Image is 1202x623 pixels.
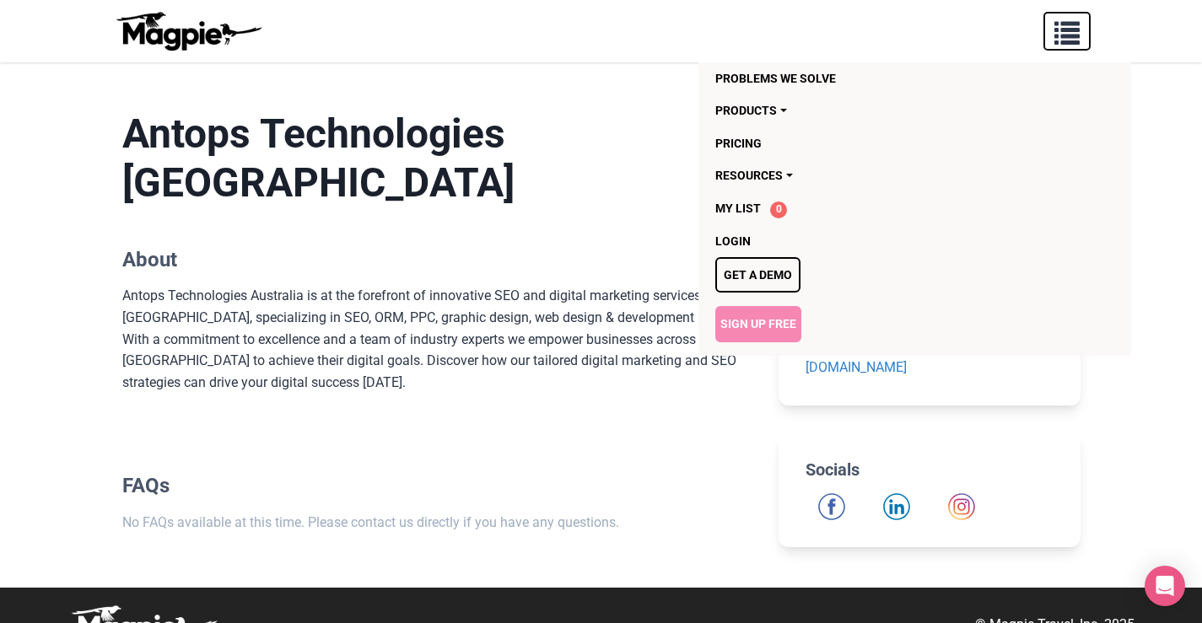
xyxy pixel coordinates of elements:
h1: Antops Technologies [GEOGRAPHIC_DATA] [122,110,752,207]
a: Problems we solve [715,62,1047,94]
a: Sign Up Free [715,306,801,341]
h2: Socials [806,459,1053,480]
a: Resources [715,159,1047,191]
img: Instagram icon [948,493,975,520]
img: logo-ab69f6fb50320c5b225c76a69d11143b.png [112,11,264,51]
a: Login [715,225,1047,257]
a: Products [715,94,1047,126]
div: Open Intercom Messenger [1145,566,1185,606]
a: Instagram [948,493,975,520]
h2: FAQs [122,474,752,498]
img: Facebook icon [818,493,845,520]
span: 0 [770,201,787,218]
a: My List 0 [715,192,1047,225]
a: LinkedIn [883,493,910,520]
span: My List [715,201,761,215]
img: LinkedIn icon [883,493,910,520]
a: Facebook [818,493,845,520]
a: Pricing [715,127,1047,159]
a: Get a demo [715,257,800,293]
p: No FAQs available at this time. Please contact us directly if you have any questions. [122,512,752,534]
div: Antops Technologies Australia is at the forefront of innovative SEO and digital marketing service... [122,285,752,393]
h2: About [122,248,752,272]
